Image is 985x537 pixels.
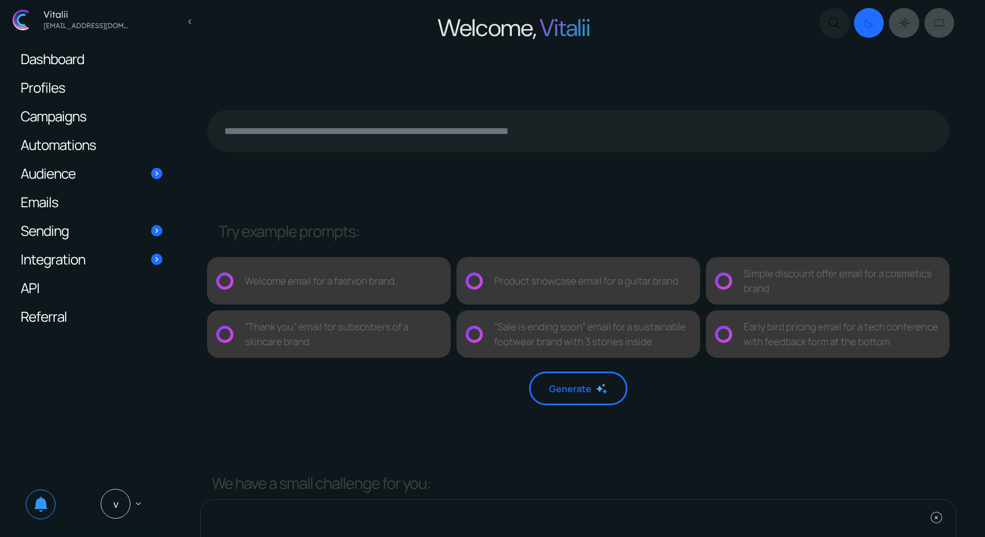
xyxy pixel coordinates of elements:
[744,266,940,295] div: Simple discount offer email for a cosmetics brand
[9,245,174,273] a: Integration
[21,81,65,93] span: Profiles
[21,196,58,208] span: Emails
[40,10,132,19] div: Vitalii
[9,45,174,73] a: Dashboard
[21,53,84,65] span: Dashboard
[21,224,69,236] span: Sending
[21,139,96,151] span: Automations
[9,216,174,244] a: Sending
[40,19,132,30] div: vitalijgladkij@gmail.com
[9,159,174,187] a: Audience
[133,499,144,509] span: keyboard_arrow_down
[245,274,395,289] div: Welcome email for a fashion brand
[219,220,950,243] div: Try example prompts:
[9,302,174,330] a: Referral
[744,319,940,349] div: Early bird pricing email for a tech conference with feedback form at the bottom
[245,319,442,349] div: “Thank you” email for subscribers of a skincare brand
[9,131,174,159] a: Automations
[21,110,86,122] span: Campaigns
[212,472,431,493] h3: We have a small challenge for you:
[6,5,178,35] a: Vitalii [EMAIL_ADDRESS][DOMAIN_NAME]
[494,319,691,349] div: “Sale is ending soon” email for a sustainable footwear brand with 3 stories inside
[9,73,174,101] a: Profiles
[494,274,678,289] div: Product showcase email for a guitar brand
[21,167,76,179] span: Audience
[852,6,956,40] div: Dark mode switcher
[21,253,85,265] span: Integration
[9,274,174,302] a: API
[101,489,130,519] span: V
[438,12,536,44] span: Welcome,
[930,511,943,524] div: +
[21,282,39,294] span: API
[9,102,174,130] a: Campaigns
[89,481,157,527] a: V keyboard_arrow_down
[539,12,590,44] span: Vitalii
[21,310,67,322] span: Referral
[9,188,174,216] a: Emails
[529,372,627,405] button: Generate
